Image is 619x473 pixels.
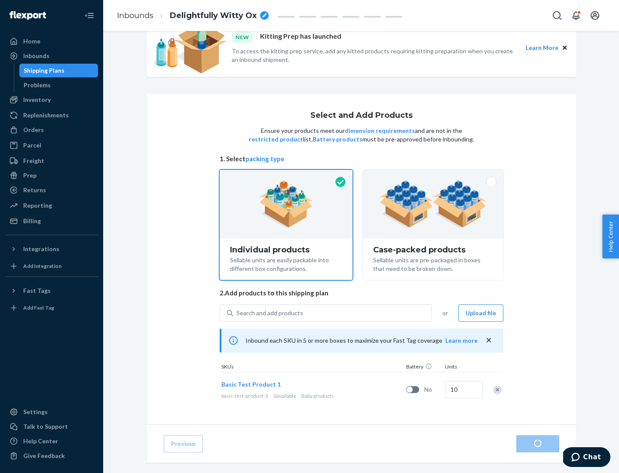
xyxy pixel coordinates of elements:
span: 2. Add products to this shipping plan [220,289,503,298]
img: Flexport logo [9,11,46,20]
h1: Select and Add Products [310,111,413,120]
div: Sellable units are pre-packaged in boxes that need to be broken down. [373,254,493,273]
div: Settings [23,408,48,416]
div: Inbound each SKU in 5 or more boxes to maximize your Fast Tag coverage [220,329,503,353]
div: Parcel [23,141,41,150]
img: individual-pack.facf35554cb0f1810c75b2bd6df2d64e.png [259,181,313,228]
button: Learn more [445,336,478,345]
a: Add Integration [5,259,98,273]
div: Inventory [23,95,51,104]
a: Reporting [5,199,98,212]
a: Prep [5,169,98,182]
div: Baby products [221,392,403,399]
button: close [484,336,493,345]
a: Inventory [5,93,98,107]
button: Open notifications [567,7,585,24]
button: Open Search Box [549,7,566,24]
div: Individual products [230,246,342,254]
div: Add Fast Tag [23,304,54,311]
div: Freight [23,157,44,165]
p: Ensure your products meet our and are not in the list. must be pre-approved before inbounding. [248,126,475,144]
div: Battery [404,363,443,372]
p: To access the kitting prep service, add any kitted products requiring kitting preparation when yo... [232,47,518,64]
button: dimension requirements [345,126,415,135]
button: Close [560,43,570,52]
a: Inbounds [5,49,98,63]
div: Sellable units are easily packable into different box configurations. [230,254,342,273]
button: Close Navigation [81,7,98,24]
div: Home [23,37,40,46]
div: Search and add products [236,309,303,317]
span: 0 available [273,393,296,399]
img: case-pack.59cecea509d18c883b923b81aeac6d0b.png [380,181,487,228]
div: Give Feedback [23,451,65,460]
button: Fast Tags [5,284,98,298]
button: packing type [245,154,285,163]
div: Help Center [23,437,58,445]
a: Settings [5,405,98,419]
a: Parcel [5,138,98,152]
a: Freight [5,154,98,168]
div: Integrations [23,245,59,253]
div: Prep [23,171,37,180]
button: Upload file [458,304,503,322]
div: Returns [23,186,46,194]
input: Quantity [445,381,483,398]
div: SKUs [220,363,404,372]
span: No [424,385,441,394]
a: Help Center [5,434,98,448]
span: Delightfully Witty Ox [170,10,257,21]
div: NEW [232,31,253,43]
div: Talk to Support [23,422,68,431]
div: Billing [23,217,41,225]
p: Kitting Prep has launched [260,31,341,43]
span: Basic Test Product 1 [221,381,281,388]
span: or [442,309,448,317]
div: Reporting [23,201,52,210]
button: Help Center [602,215,619,258]
div: Orders [23,126,44,134]
span: 1. Select [220,154,503,163]
a: Problems [19,78,98,92]
a: Billing [5,214,98,228]
button: Learn More [526,43,558,52]
div: Remove Item [493,386,502,394]
button: Integrations [5,242,98,256]
button: Battery products [313,135,362,144]
span: basic-test-product-1 [221,393,268,399]
button: Give Feedback [5,449,98,463]
a: Home [5,34,98,48]
div: Case-packed products [373,246,493,254]
iframe: Opens a widget where you can chat to one of our agents [563,447,610,469]
div: Add Integration [23,262,61,270]
a: Add Fast Tag [5,301,98,315]
ol: breadcrumbs [110,3,276,28]
a: Orders [5,123,98,137]
div: Problems [24,81,51,89]
button: Previous [164,435,203,452]
div: Shipping Plans [24,66,64,75]
button: restricted product [249,135,303,144]
a: Returns [5,183,98,197]
div: Units [443,363,482,372]
button: Talk to Support [5,420,98,433]
div: Fast Tags [23,286,51,295]
div: Inbounds [23,52,49,60]
a: Inbounds [117,11,153,20]
button: Open account menu [586,7,604,24]
button: Basic Test Product 1 [221,380,281,389]
div: Replenishments [23,111,69,120]
a: Shipping Plans [19,64,98,77]
a: Replenishments [5,108,98,122]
